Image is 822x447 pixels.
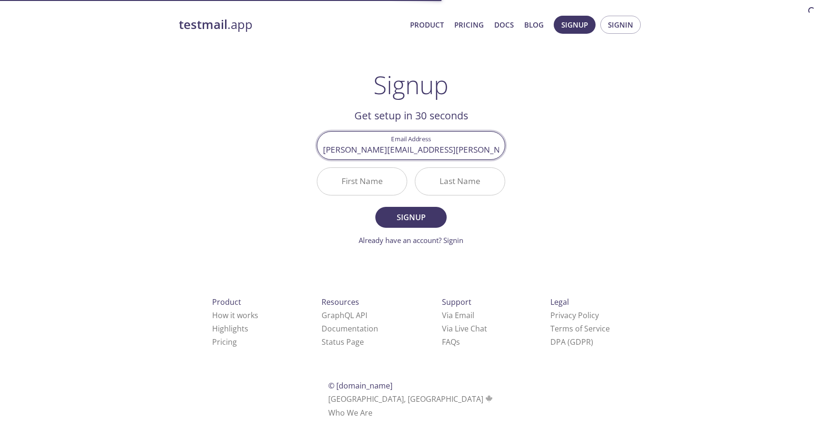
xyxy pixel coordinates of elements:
[456,337,460,347] span: s
[322,297,359,307] span: Resources
[442,323,487,334] a: Via Live Chat
[375,207,447,228] button: Signup
[179,16,227,33] strong: testmail
[328,380,392,391] span: © [DOMAIN_NAME]
[179,17,402,33] a: testmail.app
[212,323,248,334] a: Highlights
[322,337,364,347] a: Status Page
[550,337,593,347] a: DPA (GDPR)
[494,19,514,31] a: Docs
[373,70,449,99] h1: Signup
[550,297,569,307] span: Legal
[212,337,237,347] a: Pricing
[554,16,596,34] button: Signup
[454,19,484,31] a: Pricing
[328,408,372,418] a: Who We Are
[442,297,471,307] span: Support
[212,297,241,307] span: Product
[550,323,610,334] a: Terms of Service
[608,19,633,31] span: Signin
[442,310,474,321] a: Via Email
[212,310,258,321] a: How it works
[317,107,505,124] h2: Get setup in 30 seconds
[386,211,436,224] span: Signup
[328,394,494,404] span: [GEOGRAPHIC_DATA], [GEOGRAPHIC_DATA]
[550,310,599,321] a: Privacy Policy
[600,16,641,34] button: Signin
[524,19,544,31] a: Blog
[359,235,463,245] a: Already have an account? Signin
[442,337,460,347] a: FAQ
[322,323,378,334] a: Documentation
[322,310,367,321] a: GraphQL API
[410,19,444,31] a: Product
[561,19,588,31] span: Signup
